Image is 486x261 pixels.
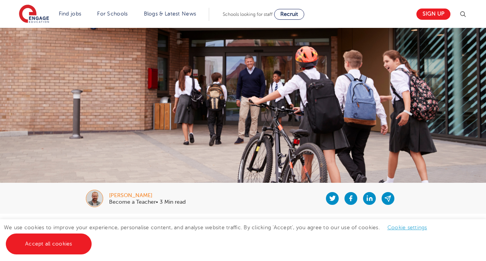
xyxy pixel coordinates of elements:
[97,11,128,17] a: For Schools
[144,11,196,17] a: Blogs & Latest News
[19,5,49,24] img: Engage Education
[109,193,186,198] div: [PERSON_NAME]
[109,199,186,205] p: Become a Teacher• 3 Min read
[6,234,92,254] a: Accept all cookies
[280,11,298,17] span: Recruit
[274,9,304,20] a: Recruit
[4,225,435,247] span: We use cookies to improve your experience, personalise content, and analyse website traffic. By c...
[416,9,450,20] a: Sign up
[223,12,273,17] span: Schools looking for staff
[387,225,427,230] a: Cookie settings
[59,11,82,17] a: Find jobs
